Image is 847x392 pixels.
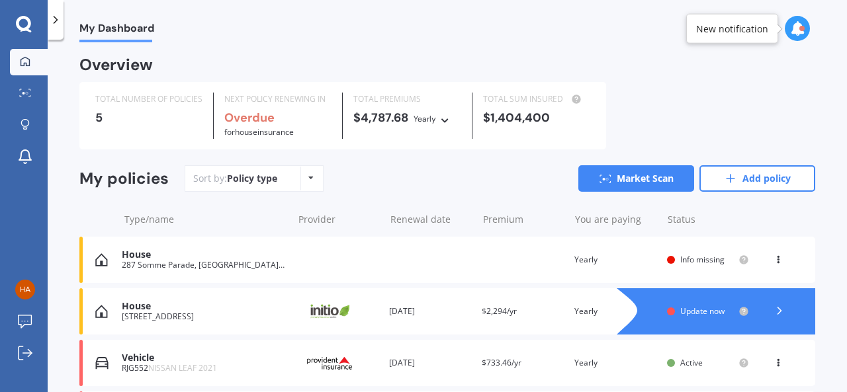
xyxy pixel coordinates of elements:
[224,93,332,106] div: NEXT POLICY RENEWING IN
[193,172,277,185] div: Sort by:
[574,356,656,370] div: Yearly
[227,172,277,185] div: Policy type
[122,301,286,312] div: House
[122,260,286,270] div: 287 Somme Parade, [GEOGRAPHIC_DATA], [GEOGRAPHIC_DATA] 4500
[122,312,286,321] div: [STREET_ADDRESS]
[79,22,154,40] span: My Dashboard
[389,305,471,318] div: [DATE]
[389,356,471,370] div: [DATE]
[122,364,286,373] div: RJG552
[95,356,109,370] img: Vehicle
[574,305,656,318] div: Yearly
[353,111,461,126] div: $4,787.68
[79,169,169,188] div: My policies
[79,58,153,71] div: Overview
[483,213,564,226] div: Premium
[699,165,815,192] a: Add policy
[574,253,656,266] div: Yearly
[95,93,202,106] div: TOTAL NUMBER OF POLICIES
[353,93,461,106] div: TOTAL PREMIUMS
[483,111,590,124] div: $1,404,400
[680,357,703,368] span: Active
[224,126,294,137] span: for House insurance
[122,352,286,364] div: Vehicle
[575,213,656,226] div: You are paying
[124,213,288,226] div: Type/name
[390,213,472,226] div: Renewal date
[95,111,202,124] div: 5
[482,305,517,317] span: $2,294/yr
[696,22,768,35] div: New notification
[668,213,749,226] div: Status
[224,110,275,126] b: Overdue
[296,299,363,324] img: Initio
[122,249,286,260] div: House
[483,93,590,106] div: TOTAL SUM INSURED
[680,254,725,265] span: Info missing
[15,280,35,299] img: 18c242cc928894126f4f5485b9aa1f8a
[148,362,217,373] span: NISSAN LEAF 2021
[298,213,380,226] div: Provider
[414,112,436,126] div: Yearly
[95,305,108,318] img: House
[95,253,108,266] img: House
[296,350,363,375] img: Provident
[482,357,521,368] span: $733.46/yr
[680,305,725,317] span: Update now
[578,165,694,192] a: Market Scan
